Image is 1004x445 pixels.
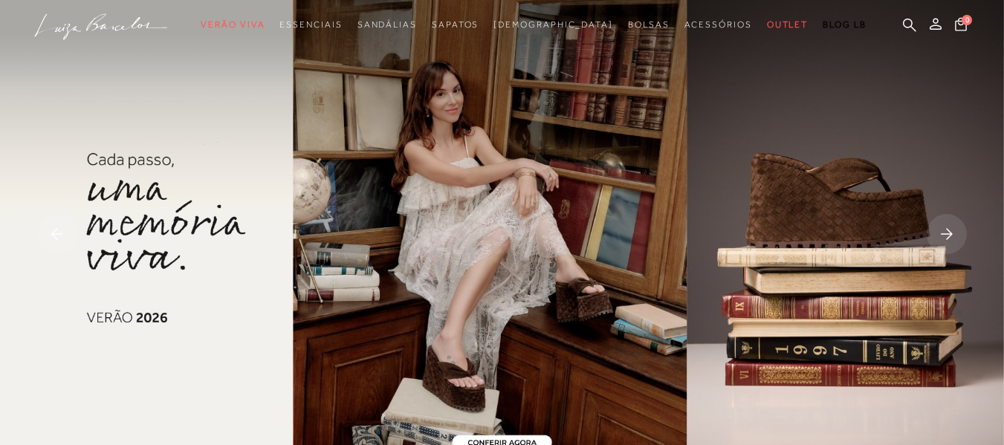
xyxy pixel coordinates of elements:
[279,19,342,30] span: Essenciais
[628,19,670,30] span: Bolsas
[823,19,866,30] span: BLOG LB
[493,11,613,39] a: noSubCategoriesText
[432,19,479,30] span: Sapatos
[279,11,342,39] a: noSubCategoriesText
[823,11,866,39] a: BLOG LB
[684,11,752,39] a: noSubCategoriesText
[201,19,265,30] span: Verão Viva
[201,11,265,39] a: noSubCategoriesText
[628,11,670,39] a: noSubCategoriesText
[767,19,809,30] span: Outlet
[493,19,613,30] span: [DEMOGRAPHIC_DATA]
[357,11,417,39] a: noSubCategoriesText
[357,19,417,30] span: Sandálias
[767,11,809,39] a: noSubCategoriesText
[432,11,479,39] a: noSubCategoriesText
[684,19,752,30] span: Acessórios
[962,15,972,25] span: 0
[950,16,971,36] button: 0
